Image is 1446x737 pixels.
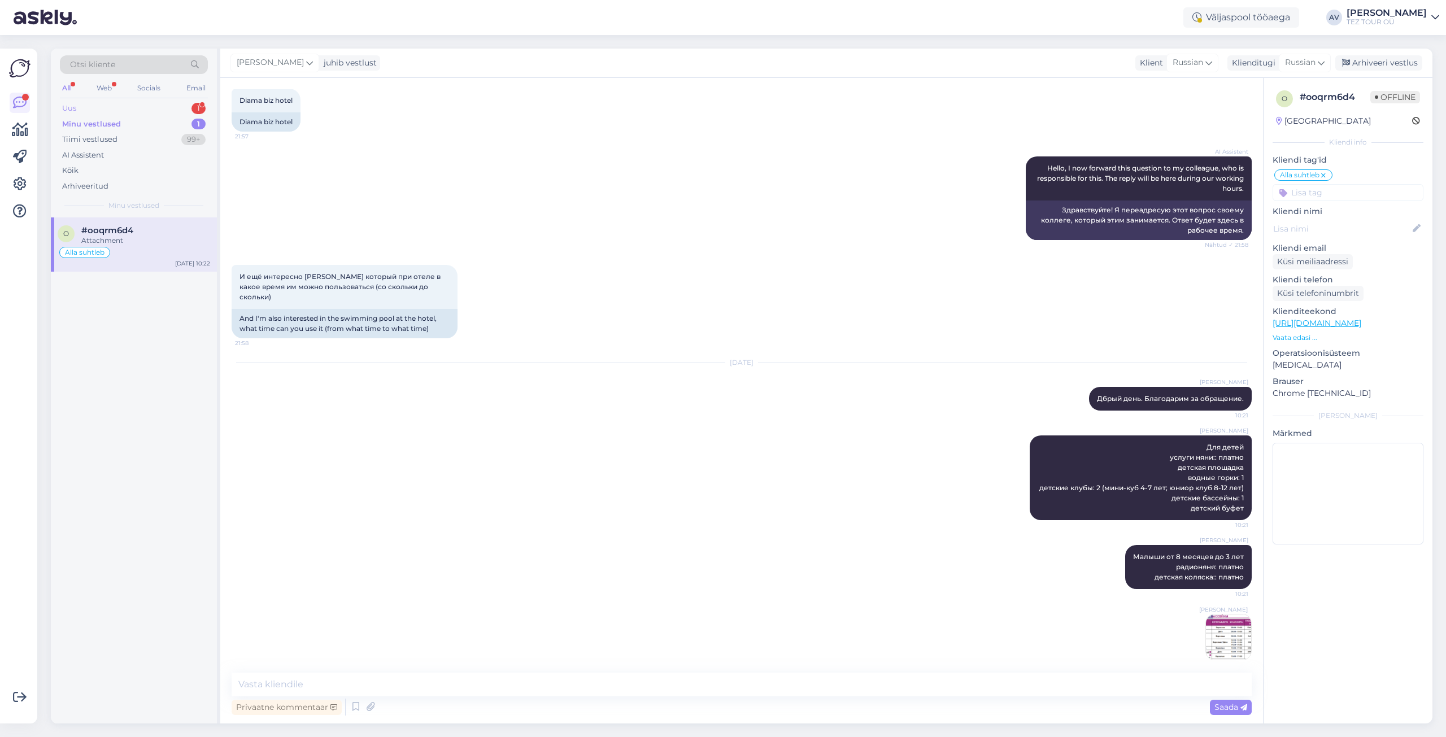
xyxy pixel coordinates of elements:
[232,309,458,338] div: And I'm also interested in the swimming pool at the hotel, what time can you use it (from what ti...
[235,339,277,347] span: 21:58
[63,229,69,238] span: o
[1282,94,1287,103] span: o
[1273,347,1423,359] p: Operatsioonisüsteem
[1347,8,1439,27] a: [PERSON_NAME]TEZ TOUR OÜ
[1273,274,1423,286] p: Kliendi telefon
[1200,536,1248,544] span: [PERSON_NAME]
[1273,428,1423,439] p: Märkmed
[191,119,206,130] div: 1
[1205,660,1248,669] span: 10:22
[1273,318,1361,328] a: [URL][DOMAIN_NAME]
[1326,10,1342,25] div: AV
[1173,56,1203,69] span: Russian
[1273,223,1410,235] input: Lisa nimi
[62,134,117,145] div: Tiimi vestlused
[62,165,79,176] div: Kõik
[1273,306,1423,317] p: Klienditeekond
[1347,18,1427,27] div: TEZ TOUR OÜ
[62,103,76,114] div: Uus
[181,134,206,145] div: 99+
[1273,333,1423,343] p: Vaata edasi ...
[239,96,293,104] span: Diama biz hotel
[1273,387,1423,399] p: Chrome [TECHNICAL_ID]
[1280,172,1319,178] span: Alla suhtleb
[1273,411,1423,421] div: [PERSON_NAME]
[1133,552,1244,581] span: Малыши от 8 месяцев до 3 лет радионяня: платно детская коляска:: платно
[9,58,31,79] img: Askly Logo
[1370,91,1420,103] span: Offline
[1276,115,1371,127] div: [GEOGRAPHIC_DATA]
[319,57,377,69] div: juhib vestlust
[232,700,342,715] div: Privaatne kommentaar
[1026,200,1252,240] div: Здравствуйте! Я переадресую этот вопрос своему коллеге, который этим занимается. Ответ будет здес...
[1227,57,1275,69] div: Klienditugi
[1206,411,1248,420] span: 10:21
[1183,7,1299,28] div: Väljaspool tööaega
[60,81,73,95] div: All
[1273,137,1423,147] div: Kliendi info
[1037,164,1245,193] span: Hello, I now forward this question to my colleague, who is responsible for this. The reply will b...
[1273,154,1423,166] p: Kliendi tag'id
[1206,590,1248,598] span: 10:21
[1200,426,1248,435] span: [PERSON_NAME]
[135,81,163,95] div: Socials
[62,150,104,161] div: AI Assistent
[237,56,304,69] span: [PERSON_NAME]
[1135,57,1163,69] div: Klient
[62,181,108,192] div: Arhiveeritud
[65,249,104,256] span: Alla suhtleb
[108,200,159,211] span: Minu vestlused
[70,59,115,71] span: Otsi kliente
[191,103,206,114] div: 1
[1206,147,1248,156] span: AI Assistent
[1300,90,1370,104] div: # ooqrm6d4
[1214,702,1247,712] span: Saada
[1273,184,1423,201] input: Lisa tag
[239,272,442,301] span: И ещё интересно [PERSON_NAME] который при отеле в какое время им можно пользоваться (со скольки д...
[94,81,114,95] div: Web
[1205,241,1248,249] span: Nähtud ✓ 21:58
[1273,254,1353,269] div: Küsi meiliaadressi
[1206,521,1248,529] span: 10:21
[81,236,210,246] div: Attachment
[62,119,121,130] div: Minu vestlused
[1273,359,1423,371] p: [MEDICAL_DATA]
[232,357,1252,368] div: [DATE]
[1273,242,1423,254] p: Kliendi email
[1273,206,1423,217] p: Kliendi nimi
[1335,55,1422,71] div: Arhiveeri vestlus
[175,259,210,268] div: [DATE] 10:22
[1285,56,1316,69] span: Russian
[1347,8,1427,18] div: [PERSON_NAME]
[1273,286,1364,301] div: Küsi telefoninumbrit
[1200,378,1248,386] span: [PERSON_NAME]
[235,132,277,141] span: 21:57
[1273,376,1423,387] p: Brauser
[1206,614,1251,660] img: Attachment
[1097,394,1244,403] span: Дбрый день. Благодарим за обращение.
[184,81,208,95] div: Email
[232,112,300,132] div: Diama biz hotel
[81,225,133,236] span: #ooqrm6d4
[1199,605,1248,614] span: [PERSON_NAME]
